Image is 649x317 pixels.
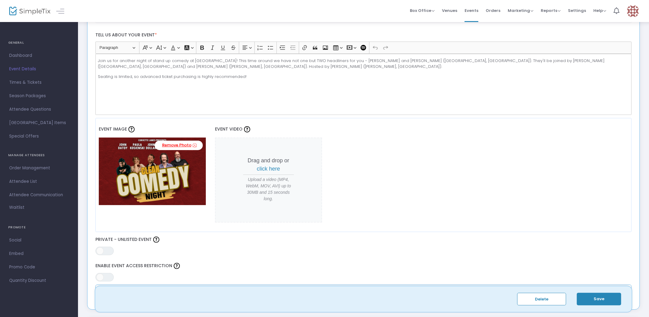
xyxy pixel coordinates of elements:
span: Special Offers [9,132,69,140]
img: question-mark [153,237,159,243]
span: Event Details [9,65,69,73]
img: 638936038571127264Simpletix-CleanComedyNight-Nov8.png [99,138,206,205]
span: Event Video [215,126,243,132]
span: Social [9,236,69,244]
h4: GENERAL [8,37,70,49]
span: Event Image [99,126,127,132]
label: Enable Event Access Restriction [95,261,632,271]
span: Waitlist [9,205,24,211]
p: Join us for another night of stand up comedy at [GEOGRAPHIC_DATA]! This time around we have not o... [98,58,629,70]
span: Marketing [508,8,533,13]
span: Box Office [410,8,435,13]
span: Help [593,8,606,13]
span: click here [257,166,280,172]
span: Attendee List [9,178,69,186]
div: Editor toolbar [95,42,632,54]
span: Season Packages [9,92,69,100]
span: Attendee Communication [9,191,69,199]
span: Reports [541,8,561,13]
span: Orders [486,3,500,18]
span: Dashboard [9,52,69,60]
span: Upload a video (MP4, WebM, MOV, AVI) up to 30MB and 15 seconds long. [243,176,294,202]
img: question-mark [128,126,135,132]
span: Embed [9,250,69,258]
span: Settings [568,3,586,18]
div: Rich Text Editor, main [95,54,632,115]
button: Save [577,293,621,305]
button: Paragraph [97,43,138,53]
label: Private - Unlisted Event [95,235,632,244]
span: Times & Tickets [9,79,69,87]
span: Promo Code [9,263,69,271]
span: Order Management [9,164,69,172]
label: Tell us about your event [92,29,635,42]
p: Drag and drop or [243,157,294,173]
p: Seating is limited, so advanced ticket purchasing is highly recommended! [98,74,629,80]
span: [GEOGRAPHIC_DATA] Items [9,119,69,127]
span: Venues [442,3,457,18]
a: Remove Photo [155,141,203,150]
img: question-mark [244,126,250,132]
span: Events [465,3,478,18]
img: question-mark [174,263,180,269]
button: Delete [517,293,566,305]
span: Attendee Questions [9,105,69,113]
h4: PROMOTE [8,221,70,234]
span: Quantity Discount [9,277,69,285]
h4: MANAGE ATTENDEES [8,149,70,161]
span: Paragraph [99,44,131,51]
